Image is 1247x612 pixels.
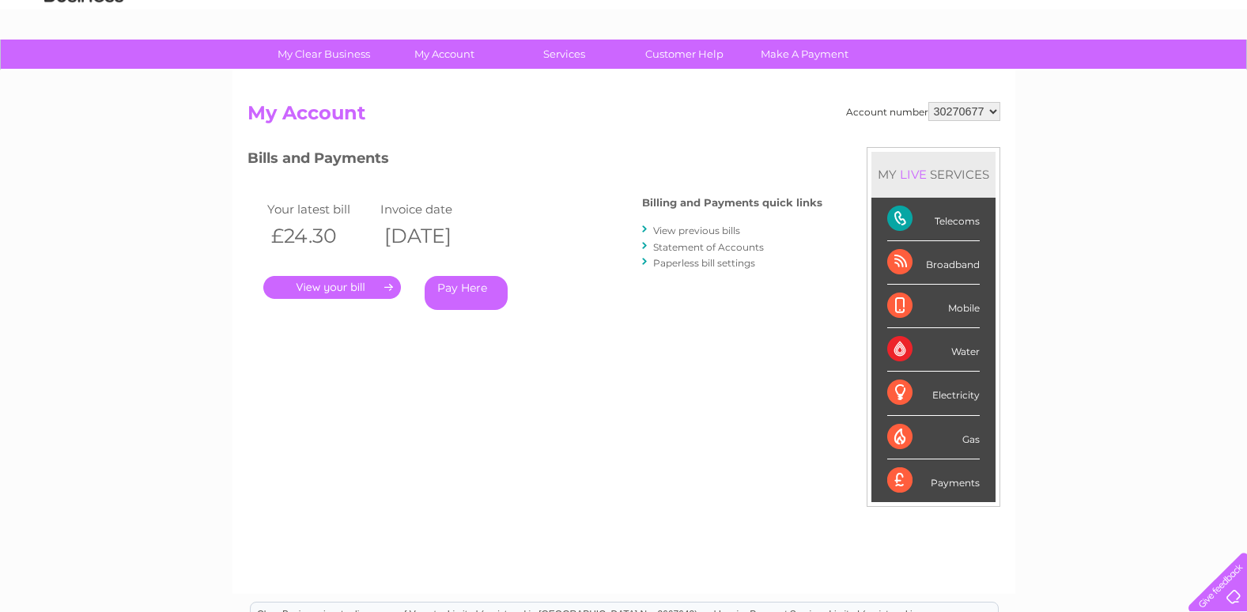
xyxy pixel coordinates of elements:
div: Gas [887,416,980,459]
a: Telecoms [1052,67,1100,79]
a: Statement of Accounts [653,241,764,253]
div: MY SERVICES [871,152,996,197]
td: Your latest bill [263,198,377,220]
div: Mobile [887,285,980,328]
div: LIVE [897,167,930,182]
h2: My Account [248,102,1000,132]
a: View previous bills [653,225,740,236]
td: Invoice date [376,198,490,220]
div: Broadband [887,241,980,285]
th: [DATE] [376,220,490,252]
div: Telecoms [887,198,980,241]
a: Make A Payment [739,40,870,69]
a: Log out [1195,67,1232,79]
div: Payments [887,459,980,502]
a: Energy [1008,67,1043,79]
a: Pay Here [425,276,508,310]
div: Electricity [887,372,980,415]
div: Account number [846,102,1000,121]
div: Water [887,328,980,372]
a: Contact [1142,67,1181,79]
th: £24.30 [263,220,377,252]
a: 0333 014 3131 [949,8,1058,28]
a: Services [499,40,629,69]
a: My Clear Business [259,40,389,69]
h3: Bills and Payments [248,147,822,175]
div: Clear Business is a trading name of Verastar Limited (registered in [GEOGRAPHIC_DATA] No. 3667643... [251,9,998,77]
img: logo.png [43,41,124,89]
h4: Billing and Payments quick links [642,197,822,209]
a: My Account [379,40,509,69]
a: Paperless bill settings [653,257,755,269]
a: Customer Help [619,40,750,69]
a: Water [969,67,999,79]
a: . [263,276,401,299]
a: Blog [1109,67,1132,79]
